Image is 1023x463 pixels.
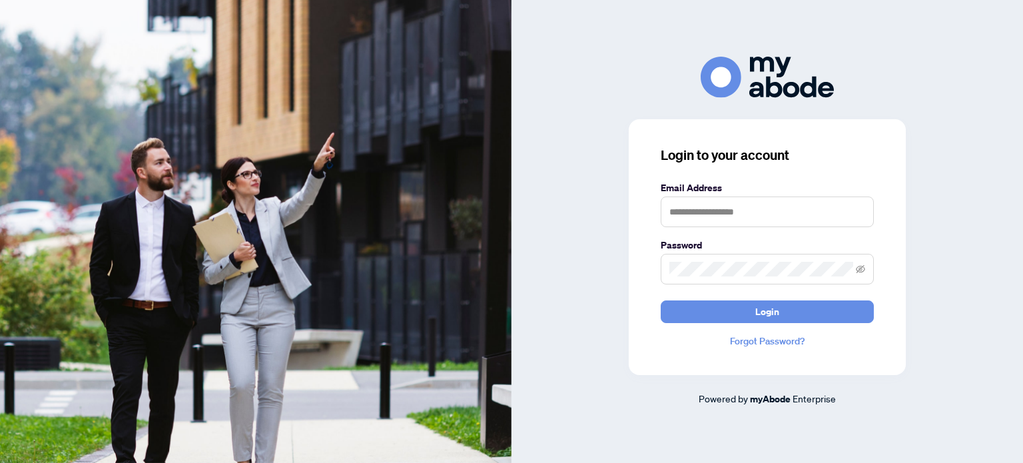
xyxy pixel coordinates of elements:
[750,392,791,406] a: myAbode
[661,300,874,323] button: Login
[661,181,874,195] label: Email Address
[661,334,874,348] a: Forgot Password?
[661,238,874,252] label: Password
[701,57,834,97] img: ma-logo
[755,301,779,322] span: Login
[793,392,836,404] span: Enterprise
[661,146,874,165] h3: Login to your account
[856,264,865,274] span: eye-invisible
[699,392,748,404] span: Powered by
